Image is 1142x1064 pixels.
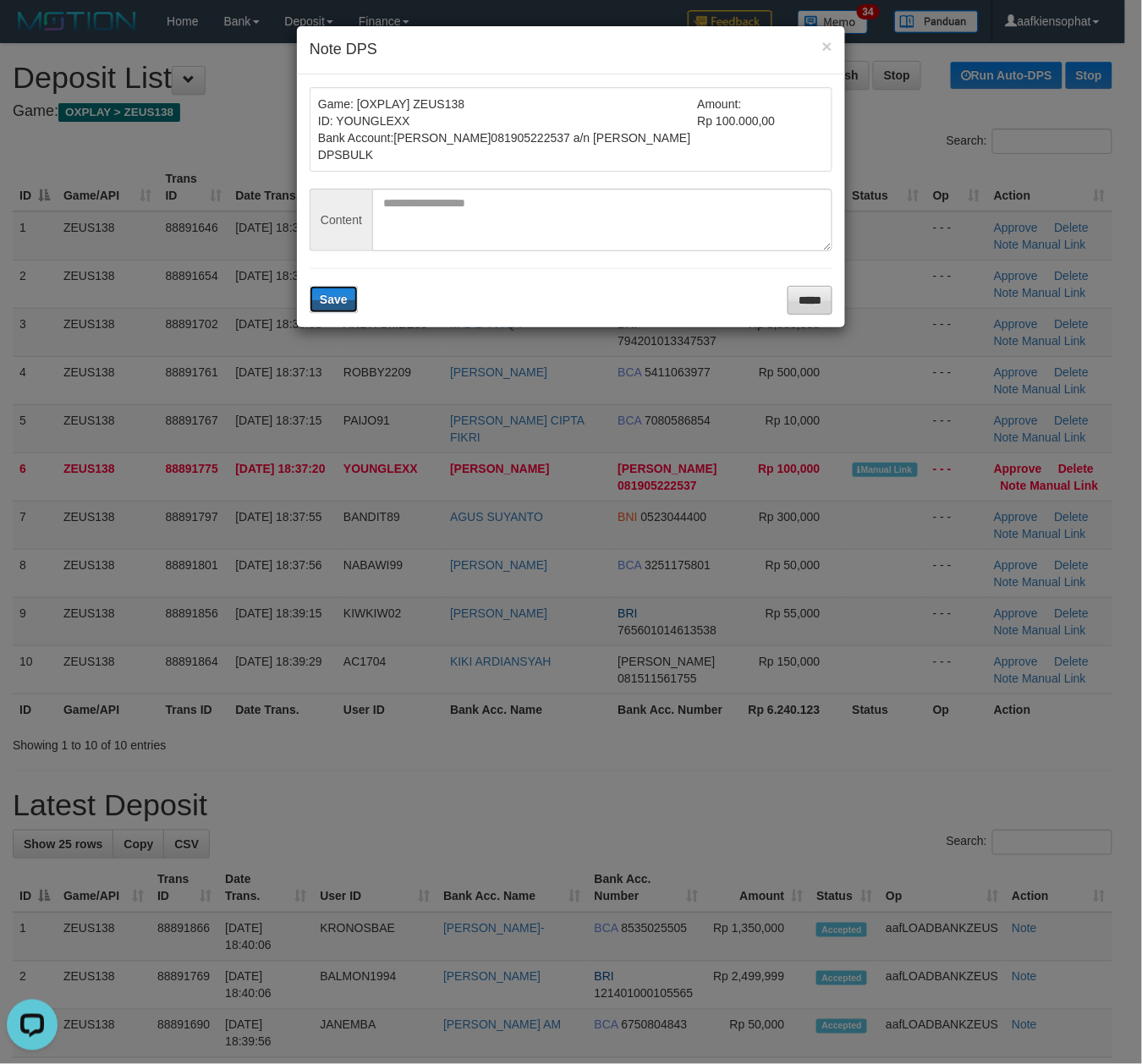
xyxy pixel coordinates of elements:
button: × [822,37,832,55]
button: Save [310,286,358,313]
button: Open LiveChat chat widget [7,7,58,58]
span: Save [320,293,348,306]
span: Content [310,189,372,251]
td: Amount: Rp 100.000,00 [698,96,825,163]
h4: Note DPS [310,39,832,61]
span: [PERSON_NAME] [394,131,491,145]
td: Game: [OXPLAY] ZEUS138 ID: YOUNGLEXX Bank Account: 081905222537 a/n [PERSON_NAME] DPSBULK [318,96,698,163]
